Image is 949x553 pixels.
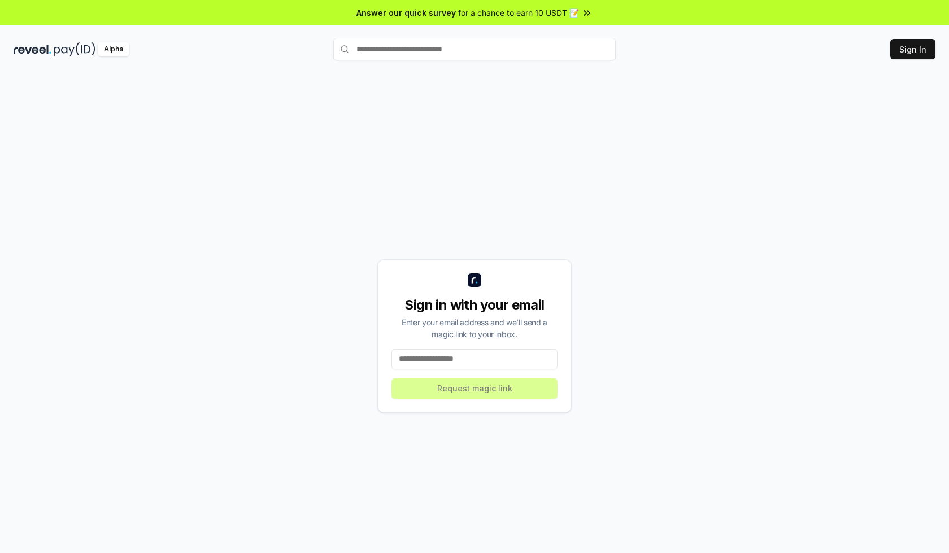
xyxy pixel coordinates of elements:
[391,316,558,340] div: Enter your email address and we’ll send a magic link to your inbox.
[356,7,456,19] span: Answer our quick survey
[458,7,579,19] span: for a chance to earn 10 USDT 📝
[468,273,481,287] img: logo_small
[14,42,51,56] img: reveel_dark
[98,42,129,56] div: Alpha
[54,42,95,56] img: pay_id
[391,296,558,314] div: Sign in with your email
[890,39,935,59] button: Sign In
